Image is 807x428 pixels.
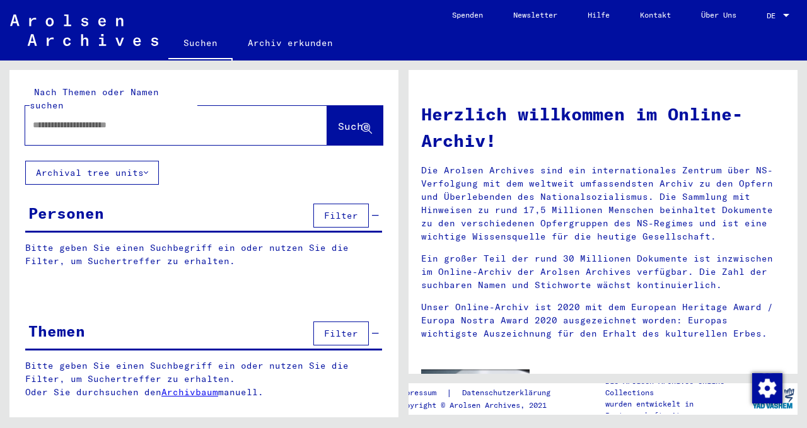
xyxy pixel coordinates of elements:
h1: Herzlich willkommen im Online-Archiv! [421,101,785,154]
div: Zustimmung ändern [752,373,782,403]
p: Die Arolsen Archives sind ein internationales Zentrum über NS-Verfolgung mit dem weltweit umfasse... [421,164,785,243]
span: DE [767,11,781,20]
img: yv_logo.png [750,383,797,414]
p: Die Arolsen Archives Online-Collections [605,376,749,398]
button: Filter [313,204,369,228]
p: Ein großer Teil der rund 30 Millionen Dokumente ist inzwischen im Online-Archiv der Arolsen Archi... [421,252,785,292]
button: Archival tree units [25,161,159,185]
button: Suche [327,106,383,145]
span: Filter [324,210,358,221]
span: Filter [324,328,358,339]
p: Bitte geben Sie einen Suchbegriff ein oder nutzen Sie die Filter, um Suchertreffer zu erhalten. O... [25,359,383,399]
img: Arolsen_neg.svg [10,14,158,46]
a: Archiv erkunden [233,28,348,58]
a: Datenschutzerklärung [452,386,566,400]
p: Unser Online-Archiv ist 2020 mit dem European Heritage Award / Europa Nostra Award 2020 ausgezeic... [421,301,785,340]
a: Archivbaum [161,386,218,398]
button: Filter [313,321,369,345]
p: Bitte geben Sie einen Suchbegriff ein oder nutzen Sie die Filter, um Suchertreffer zu erhalten. [25,241,382,268]
img: Zustimmung ändern [752,373,782,403]
mat-label: Nach Themen oder Namen suchen [30,86,159,111]
div: | [397,386,566,400]
span: Suche [338,120,369,132]
a: Suchen [168,28,233,61]
a: Impressum [397,386,446,400]
p: Copyright © Arolsen Archives, 2021 [397,400,566,411]
div: Personen [28,202,104,224]
div: Themen [28,320,85,342]
p: wurden entwickelt in Partnerschaft mit [605,398,749,421]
